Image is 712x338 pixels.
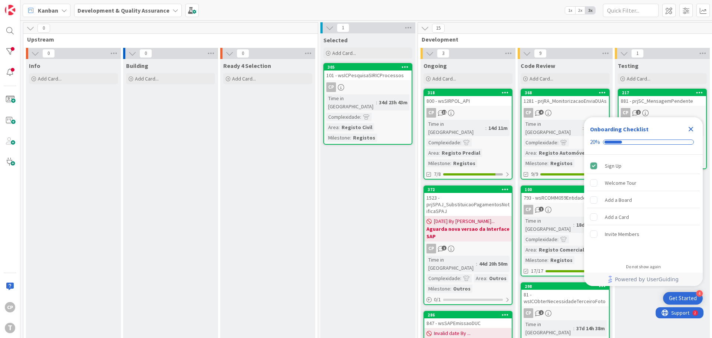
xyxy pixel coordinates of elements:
[16,1,34,10] span: Support
[531,170,538,178] span: 9/9
[618,89,707,169] a: 217881 - prjSC_MensagemPendenteCPTime in [GEOGRAPHIC_DATA]:27d 8h 15mComplexidade:Area:ComunsMile...
[622,90,706,95] div: 217
[426,274,460,282] div: Complexidade
[621,108,630,118] div: CP
[521,205,609,214] div: CP
[636,110,641,115] span: 2
[583,124,584,132] span: :
[424,318,512,328] div: 847 - wsSAPEmissaoDUC
[521,186,609,203] div: 100793 - wsRCOMM059Entidades
[521,193,609,203] div: 793 - wsRCOMM059Entidades
[326,134,350,142] div: Milestone
[360,113,361,121] span: :
[326,113,360,121] div: Complexidade
[524,138,557,147] div: Complexidade
[524,256,547,264] div: Milestone
[587,209,700,225] div: Add a Card is incomplete.
[669,295,697,302] div: Get Started
[428,312,512,318] div: 286
[424,295,512,304] div: 0/1
[39,3,40,9] div: 2
[574,221,607,229] div: 18d 18h 38m
[663,292,703,305] div: Open Get Started checklist, remaining modules: 4
[547,256,548,264] span: :
[605,178,636,187] div: Welcome Tour
[573,221,574,229] span: :
[426,120,485,136] div: Time in [GEOGRAPHIC_DATA]
[37,24,50,33] span: 0
[590,139,697,145] div: Checklist progress: 20%
[696,290,703,297] div: 4
[38,75,62,82] span: Add Card...
[565,7,575,14] span: 1x
[524,120,583,136] div: Time in [GEOGRAPHIC_DATA]
[474,274,486,282] div: Area
[615,275,679,284] span: Powered by UserGuiding
[590,139,600,145] div: 20%
[450,285,451,293] span: :
[536,149,537,157] span: :
[376,98,377,106] span: :
[326,82,336,92] div: CP
[547,159,548,167] span: :
[557,138,558,147] span: :
[424,89,512,96] div: 318
[426,149,439,157] div: Area
[530,75,553,82] span: Add Card...
[525,284,609,289] div: 298
[432,24,445,33] span: 15
[324,70,412,80] div: 101 - wsICPesquisaSIRICProcessos
[521,308,609,318] div: CP
[426,244,436,253] div: CP
[323,36,347,44] span: Selected
[548,256,574,264] div: Registos
[324,82,412,92] div: CP
[424,193,512,216] div: 1523 - prjSPAJ_SubstituicaoPagamentosNotificaSPAJ
[685,123,697,135] div: Close Checklist
[619,108,706,118] div: CP
[434,329,471,337] span: Invalid date By ...
[627,75,650,82] span: Add Card...
[29,62,40,69] span: Info
[442,110,446,115] span: 11
[524,235,557,243] div: Complexidade
[524,217,573,233] div: Time in [GEOGRAPHIC_DATA]
[486,274,487,282] span: :
[426,108,436,118] div: CP
[619,89,706,96] div: 217
[424,312,512,328] div: 286847 - wsSAPEmissaoDUC
[619,89,706,106] div: 217881 - prjSC_MensagemPendente
[5,5,15,15] img: Visit kanbanzone.com
[587,158,700,174] div: Sign Up is complete.
[524,246,536,254] div: Area
[78,7,169,14] b: Development & Quality Assurance
[232,75,256,82] span: Add Card...
[423,62,447,69] span: Ongoing
[477,260,510,268] div: 44d 20h 50m
[521,62,555,69] span: Code Review
[539,310,544,315] span: 2
[223,62,271,69] span: Ready 4 Selection
[584,124,607,132] div: 14d 11m
[424,312,512,318] div: 286
[27,36,309,43] span: Upstream
[539,207,544,211] span: 1
[588,273,699,286] a: Powered by UserGuiding
[605,161,622,170] div: Sign Up
[524,308,533,318] div: CP
[424,186,512,216] div: 3721523 - prjSPAJ_SubstituicaoPagamentosNotificaSPAJ
[426,256,476,272] div: Time in [GEOGRAPHIC_DATA]
[426,138,460,147] div: Complexidade
[524,205,533,214] div: CP
[537,246,586,254] div: Registo Comercial
[525,187,609,192] div: 100
[460,274,461,282] span: :
[351,134,377,142] div: Registos
[451,285,472,293] div: Outros
[603,4,659,17] input: Quick Filter...
[450,159,451,167] span: :
[440,149,482,157] div: Registo Predial
[323,63,412,145] a: 305101 - wsICPesquisaSIRICProcessosCPTime in [GEOGRAPHIC_DATA]:34d 23h 43mComplexidade:Area:Regis...
[332,50,356,56] span: Add Card...
[587,175,700,191] div: Welcome Tour is incomplete.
